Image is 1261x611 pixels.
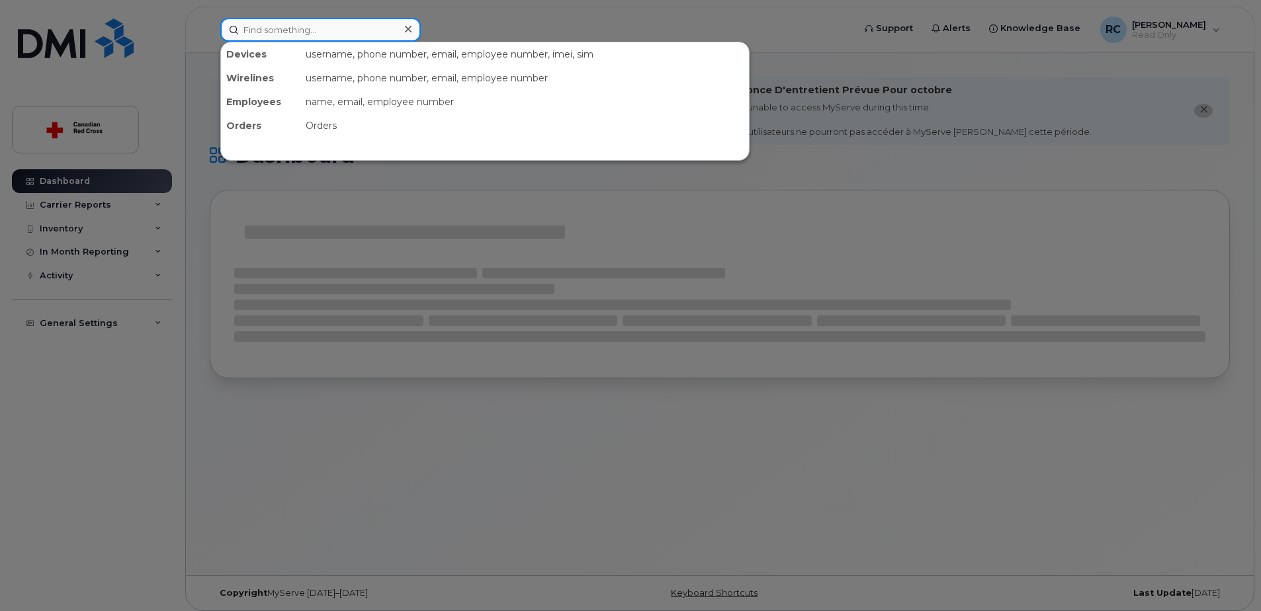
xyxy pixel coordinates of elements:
div: Devices [221,42,300,66]
div: Orders [300,114,749,138]
div: name, email, employee number [300,90,749,114]
div: Employees [221,90,300,114]
div: username, phone number, email, employee number [300,66,749,90]
div: Wirelines [221,66,300,90]
div: Orders [221,114,300,138]
div: username, phone number, email, employee number, imei, sim [300,42,749,66]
